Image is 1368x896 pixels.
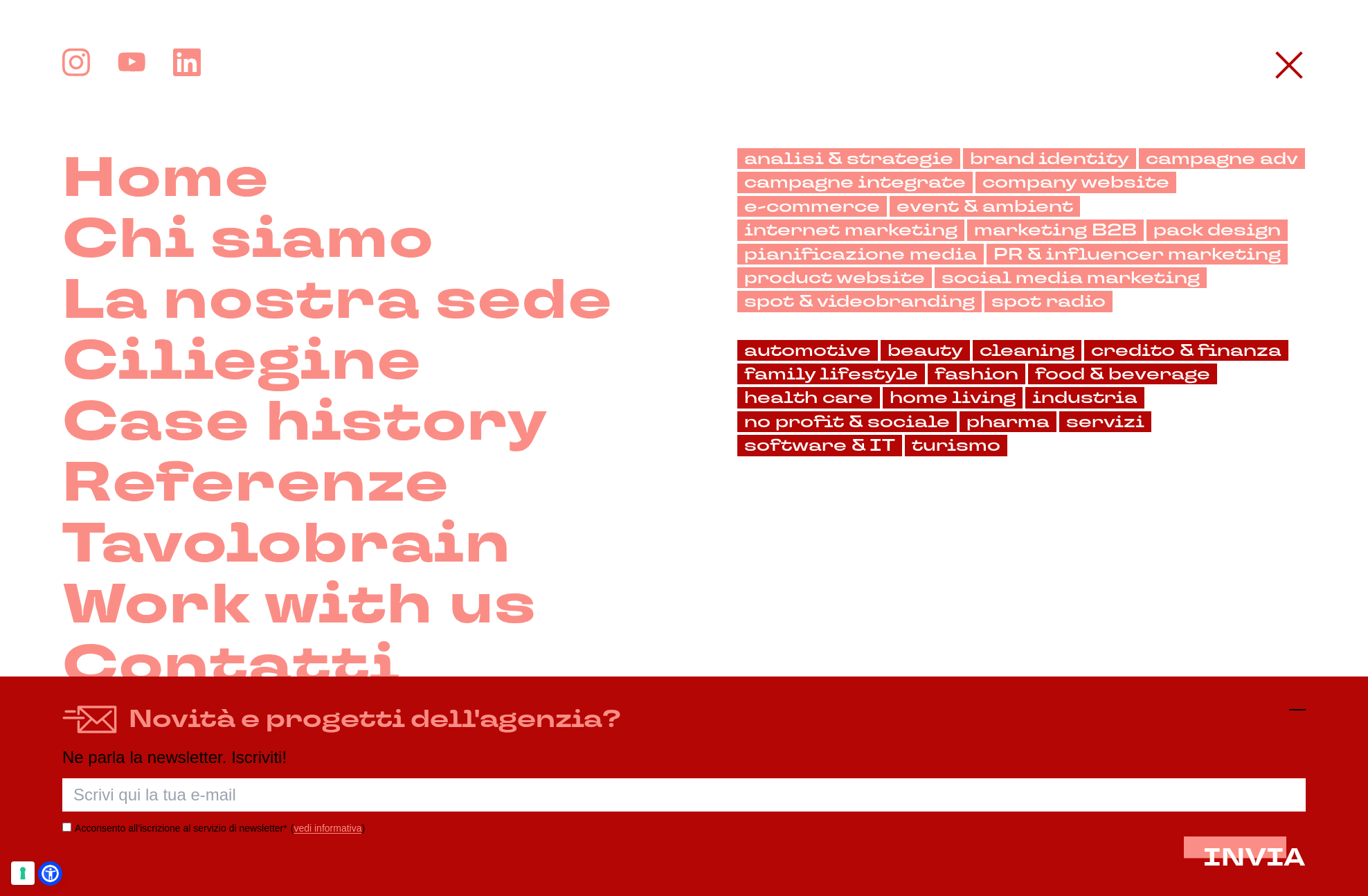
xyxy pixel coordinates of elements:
[1028,364,1217,384] a: food & beverage
[960,411,1056,432] a: pharma
[1203,845,1306,872] button: INVIA
[62,778,1306,812] input: Scrivi qui la tua e-mail
[129,701,621,738] h4: Novità e progetti dell'agenzia?
[62,392,548,453] a: Case history
[1025,387,1144,408] a: industria
[737,172,973,192] a: campagne integrate
[737,364,925,384] a: family lifestyle
[62,331,422,392] a: Ciliegine
[737,244,984,265] a: pianificazione media
[881,340,970,361] a: beauty
[737,291,982,312] a: spot & videobranding
[737,411,957,432] a: no profit & sociale
[62,749,1306,767] p: Ne parla la newsletter. Iscriviti!
[62,636,401,697] a: Contatti
[62,209,434,270] a: Chi siamo
[963,148,1136,169] a: brand identity
[1203,841,1306,875] span: INVIA
[883,387,1023,408] a: home living
[737,267,932,288] a: product website
[973,340,1081,361] a: cleaning
[1146,219,1288,240] a: pack design
[737,340,878,361] a: automotive
[42,865,59,882] a: Open Accessibility Menu
[62,270,613,331] a: La nostra sede
[62,148,269,209] a: Home
[987,244,1288,265] a: PR & influencer marketing
[984,291,1113,312] a: spot radio
[737,196,887,217] a: e-commerce
[1084,340,1288,361] a: credito & finanza
[294,823,361,834] a: vedi informativa
[75,823,287,834] label: Acconsento all’iscrizione al servizio di newsletter*
[928,364,1025,384] a: fashion
[1139,148,1305,169] a: campagne adv
[967,219,1144,240] a: marketing B2B
[890,196,1080,217] a: event & ambient
[975,172,1176,192] a: company website
[905,435,1007,456] a: turismo
[11,861,35,885] button: Le tue preferenze relative al consenso per le tecnologie di tracciamento
[62,514,511,575] a: Tavolobrain
[737,387,880,408] a: health care
[62,575,537,636] a: Work with us
[737,435,902,456] a: software & IT
[62,453,449,514] a: Referenze
[737,148,960,169] a: analisi & strategie
[935,267,1207,288] a: social media marketing
[1059,411,1151,432] a: servizi
[291,823,365,834] span: ( )
[737,219,964,240] a: internet marketing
